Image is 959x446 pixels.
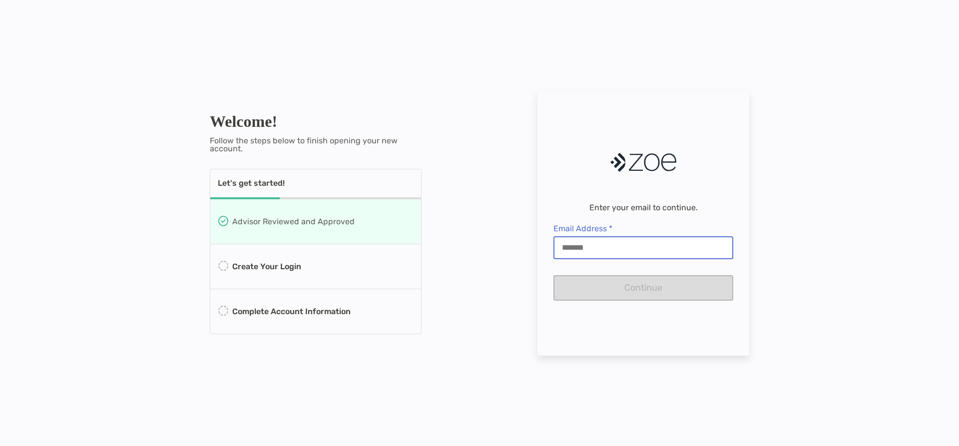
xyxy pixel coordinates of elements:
[218,179,285,187] p: Let's get started!
[610,146,676,179] img: Company Logo
[232,215,355,228] p: Advisor Reviewed and Approved
[553,224,733,233] span: Email Address *
[589,204,698,212] p: Enter your email to continue.
[232,305,351,318] p: Complete Account Information
[554,243,732,252] input: Email Address *
[210,137,422,153] p: Follow the steps below to finish opening your new account.
[232,260,301,273] p: Create Your Login
[210,112,422,131] h1: Welcome!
